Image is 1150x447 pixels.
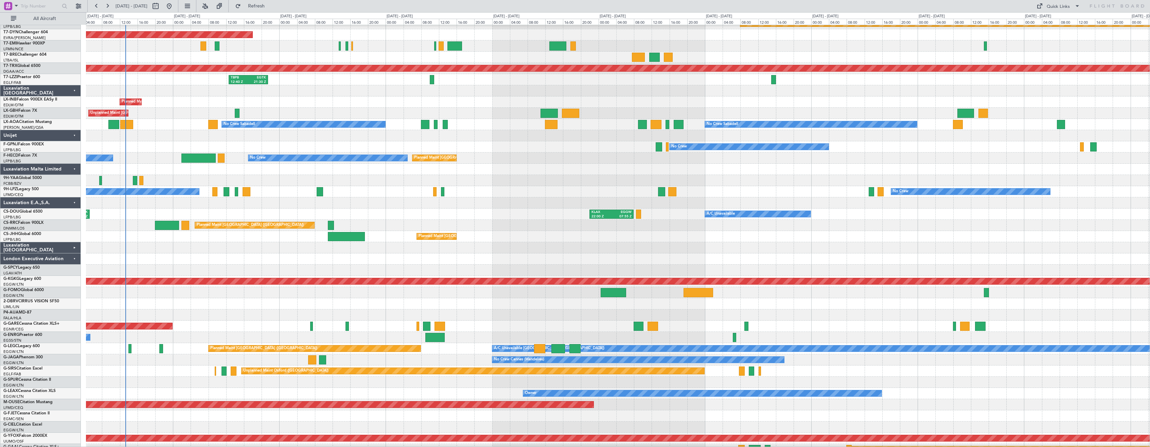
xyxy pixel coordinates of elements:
[102,19,120,25] div: 08:00
[3,103,23,108] a: EDLW/DTM
[3,349,24,354] a: EGGW/LTN
[1060,19,1077,25] div: 08:00
[599,19,616,25] div: 00:00
[3,75,17,79] span: T7-LZZI
[612,210,632,215] div: EGGW
[865,19,882,25] div: 12:00
[18,16,72,21] span: All Aircraft
[989,19,1006,25] div: 16:00
[3,366,42,371] a: G-SIRSCitation Excel
[919,14,945,19] div: [DATE] - [DATE]
[758,19,776,25] div: 12:00
[387,14,413,19] div: [DATE] - [DATE]
[474,19,492,25] div: 20:00
[563,19,581,25] div: 16:00
[494,343,604,354] div: A/C Unavailable [GEOGRAPHIC_DATA] ([GEOGRAPHIC_DATA])
[671,142,687,152] div: No Crew
[510,19,528,25] div: 04:00
[386,19,403,25] div: 00:00
[3,69,24,74] a: DGAA/ACC
[3,434,19,438] span: G-YFOX
[248,75,266,80] div: EGTK
[3,383,24,388] a: EGGW/LTN
[231,80,248,85] div: 12:40 Z
[3,187,17,191] span: 9H-LPZ
[209,19,226,25] div: 08:00
[3,187,39,191] a: 9H-LPZLegacy 500
[3,210,19,214] span: CS-DOU
[87,14,113,19] div: [DATE] - [DATE]
[3,181,21,186] a: FCBB/BZV
[173,19,191,25] div: 00:00
[3,97,57,102] a: LX-INBFalcon 900EX EASy II
[670,19,687,25] div: 16:00
[262,19,279,25] div: 20:00
[280,14,306,19] div: [DATE] - [DATE]
[740,19,758,25] div: 08:00
[155,19,173,25] div: 20:00
[3,411,50,415] a: G-FJETCessna Citation II
[84,19,102,25] div: 04:00
[723,19,740,25] div: 04:00
[419,231,526,242] div: Planned Maint [GEOGRAPHIC_DATA] ([GEOGRAPHIC_DATA])
[811,19,829,25] div: 00:00
[3,338,21,343] a: EGSS/STN
[3,53,17,57] span: T7-BRE
[3,120,52,124] a: LX-AOACitation Mustang
[3,277,19,281] span: G-KGKG
[581,19,599,25] div: 20:00
[3,282,24,287] a: EGGW/LTN
[232,1,273,12] button: Refresh
[3,176,42,180] a: 9H-YAAGlobal 5000
[3,322,59,326] a: G-GARECessna Citation XLS+
[414,153,521,163] div: Planned Maint [GEOGRAPHIC_DATA] ([GEOGRAPHIC_DATA])
[528,19,545,25] div: 08:00
[3,400,20,404] span: M-OUSE
[421,19,439,25] div: 08:00
[1047,3,1070,10] div: Quick Links
[706,14,732,19] div: [DATE] - [DATE]
[297,19,315,25] div: 04:00
[90,108,202,118] div: Unplanned Maint [GEOGRAPHIC_DATA] ([GEOGRAPHIC_DATA])
[248,80,266,85] div: 21:30 Z
[3,400,53,404] a: M-OUSECitation Mustang
[3,266,18,270] span: G-SPCY
[1095,19,1113,25] div: 16:00
[1024,19,1042,25] div: 00:00
[224,119,255,129] div: No Crew Sabadell
[3,394,24,399] a: EGGW/LTN
[3,109,18,113] span: LX-GBH
[492,19,510,25] div: 00:00
[3,226,24,231] a: DNMM/LOS
[3,114,23,119] a: EDLW/DTM
[457,19,474,25] div: 16:00
[3,434,47,438] a: G-YFOXFalcon 2000EX
[3,271,22,276] a: LGAV/ATH
[935,19,953,25] div: 04:00
[3,277,41,281] a: G-KGKGLegacy 600
[3,80,21,85] a: EGLF/FAB
[404,19,421,25] div: 04:00
[3,360,24,365] a: EGGW/LTN
[900,19,918,25] div: 20:00
[3,221,43,225] a: CS-RRCFalcon 900LX
[493,14,519,19] div: [DATE] - [DATE]
[3,266,40,270] a: G-SPCYLegacy 650
[3,304,19,309] a: LIML/LIN
[612,214,632,219] div: 07:55 Z
[3,30,19,34] span: T7-DYN
[3,237,21,242] a: LFPB/LBG
[350,19,368,25] div: 16:00
[3,154,37,158] a: F-HECDFalcon 7X
[3,299,18,303] span: 2-DBRV
[3,299,59,303] a: 2-DBRVCIRRUS VISION SF50
[244,19,262,25] div: 16:00
[3,120,19,124] span: LX-AOA
[847,19,864,25] div: 08:00
[3,176,19,180] span: 9H-YAA
[3,293,24,298] a: EGGW/LTN
[3,310,19,315] span: P4-AUA
[1131,19,1148,25] div: 00:00
[3,327,24,332] a: EGNR/CEG
[3,389,18,393] span: G-LEAX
